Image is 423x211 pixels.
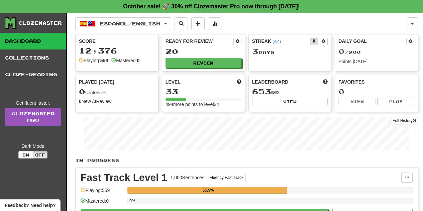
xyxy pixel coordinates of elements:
div: 20 [166,47,241,56]
div: Day s [252,47,328,56]
div: Get fluent faster. [5,100,61,106]
div: sentences [79,87,155,96]
button: More stats [208,17,221,30]
div: 1,000 Sentences [171,174,204,181]
div: Clozemaster [18,20,62,26]
span: 653 [252,87,271,96]
button: View [252,98,328,105]
div: Favorites [338,79,414,85]
button: View [338,98,376,105]
span: Español / English [100,21,160,26]
strong: 0 [137,58,139,63]
div: Fast Track Level 1 [81,173,167,183]
div: Dark Mode [5,143,61,149]
span: This week in points, UTC [323,79,328,85]
button: Off [33,151,47,159]
div: 33 [166,87,241,96]
div: 55.9% [129,187,287,194]
div: 12,376 [79,46,155,55]
span: Open feedback widget [5,202,56,209]
div: Score [79,38,155,44]
span: Level [166,79,181,85]
span: Played [DATE] [79,79,114,85]
strong: 0 [94,99,96,104]
span: 0 [338,46,345,56]
div: Mastered: 0 [81,198,124,209]
button: On [18,151,33,159]
button: Fluency Fast Track [208,174,245,181]
strong: 559 [100,58,108,63]
div: Points [DATE] [338,58,414,65]
a: ClozemasterPro [5,108,61,126]
div: 494 more points to level 34 [166,101,241,108]
div: New / Review [79,98,155,105]
div: Streak [252,38,310,44]
span: 0 [79,87,85,96]
p: In Progress [75,157,418,164]
button: Add sentence to collection [191,17,205,30]
span: Score more points to level up [237,79,241,85]
div: Playing: 559 [81,187,124,198]
button: Review [166,58,241,68]
span: / 200 [338,49,361,55]
span: 3 [252,46,258,56]
button: Full History [391,117,418,124]
strong: October sale! 🚀 30% off Clozemaster Pro now through [DATE]! [123,3,300,10]
button: Search sentences [175,17,188,30]
div: Playing: [79,57,108,64]
div: Ready for Review [166,38,233,44]
div: 0 [338,87,414,96]
strong: 0 [79,99,82,104]
button: Play [377,98,414,105]
span: Leaderboard [252,79,289,85]
div: rd [252,87,328,96]
a: (-04) [273,39,281,44]
div: Daily Goal [338,38,406,45]
button: Español/English [75,17,171,30]
div: Mastered: [111,57,139,64]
